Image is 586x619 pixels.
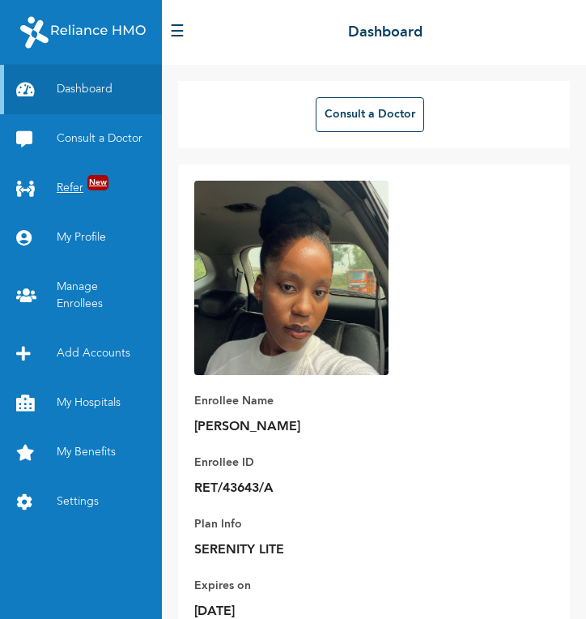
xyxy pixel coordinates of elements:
[20,12,146,53] img: RelianceHMO's Logo
[170,20,185,45] button: ☰
[194,453,421,472] p: Enrollee ID
[194,391,421,411] p: Enrollee Name
[87,175,108,190] span: New
[194,576,421,596] p: Expires on
[194,181,389,375] img: Enrollee
[194,514,421,534] p: Plan Info
[194,479,421,498] p: RET/43643/A
[194,417,421,437] p: [PERSON_NAME]
[194,540,421,560] p: SERENITY LITE
[316,97,424,132] button: Consult a Doctor
[348,22,423,44] h2: Dashboard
